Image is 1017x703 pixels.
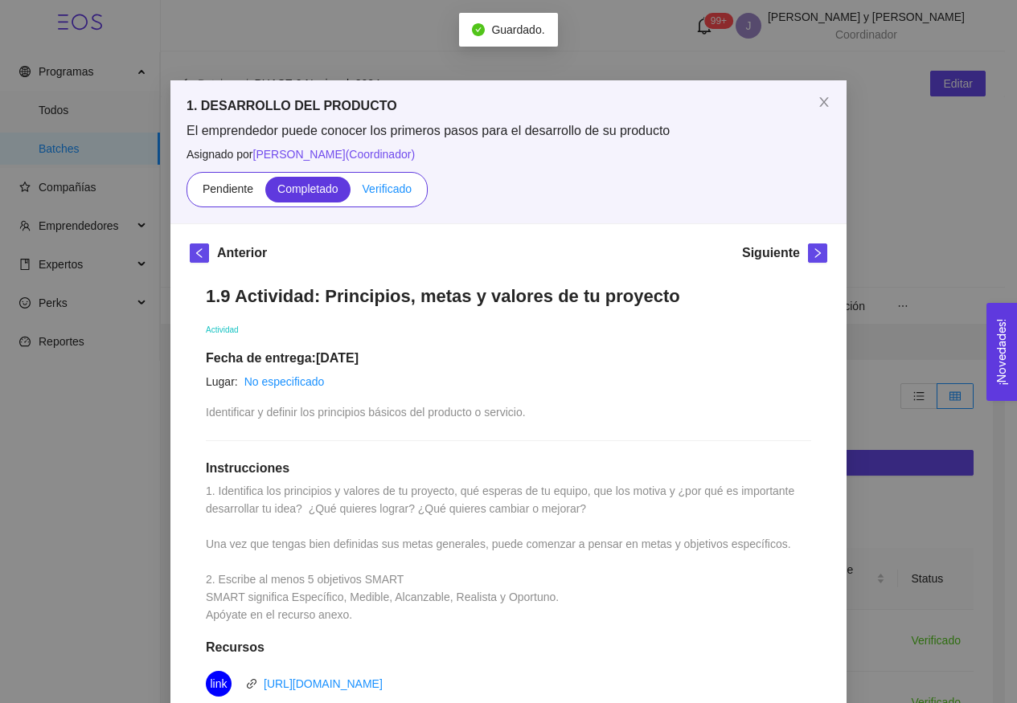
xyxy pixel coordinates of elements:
[191,247,208,259] span: left
[206,373,238,390] article: Lugar:
[206,285,811,307] h1: 1.9 Actividad: Principios, metas y valores de tu proyecto
[472,23,485,36] span: check-circle
[802,80,847,125] button: Close
[217,243,267,263] h5: Anterior
[206,640,811,656] h1: Recursos
[187,145,830,163] span: Asignado por
[246,678,257,689] span: link
[742,243,800,263] h5: Siguiente
[206,350,811,366] h1: Fecha de entrega: [DATE]
[986,303,1017,401] button: Open Feedback Widget
[187,96,830,116] h5: 1. DESARROLLO DEL PRODUCTO
[818,96,830,108] span: close
[244,375,325,388] a: No especificado
[277,182,338,195] span: Completado
[190,243,209,263] button: left
[203,182,253,195] span: Pendiente
[809,247,826,259] span: right
[206,484,798,621] span: 1. Identifica los principios y valores de tu proyecto, qué esperas de tu equipo, que los motiva y...
[210,671,227,697] span: link
[206,325,239,334] span: Actividad
[264,677,383,690] a: [URL][DOMAIN_NAME]
[187,122,830,140] span: El emprendedor puede conocer los primeros pasos para el desarrollo de su producto
[253,148,416,161] span: [PERSON_NAME] ( Coordinador )
[363,182,412,195] span: Verificado
[491,23,544,36] span: Guardado.
[206,460,811,476] h1: Instrucciones
[206,406,526,419] span: Identificar y definir los principios básicos del producto o servicio.
[808,243,827,263] button: right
